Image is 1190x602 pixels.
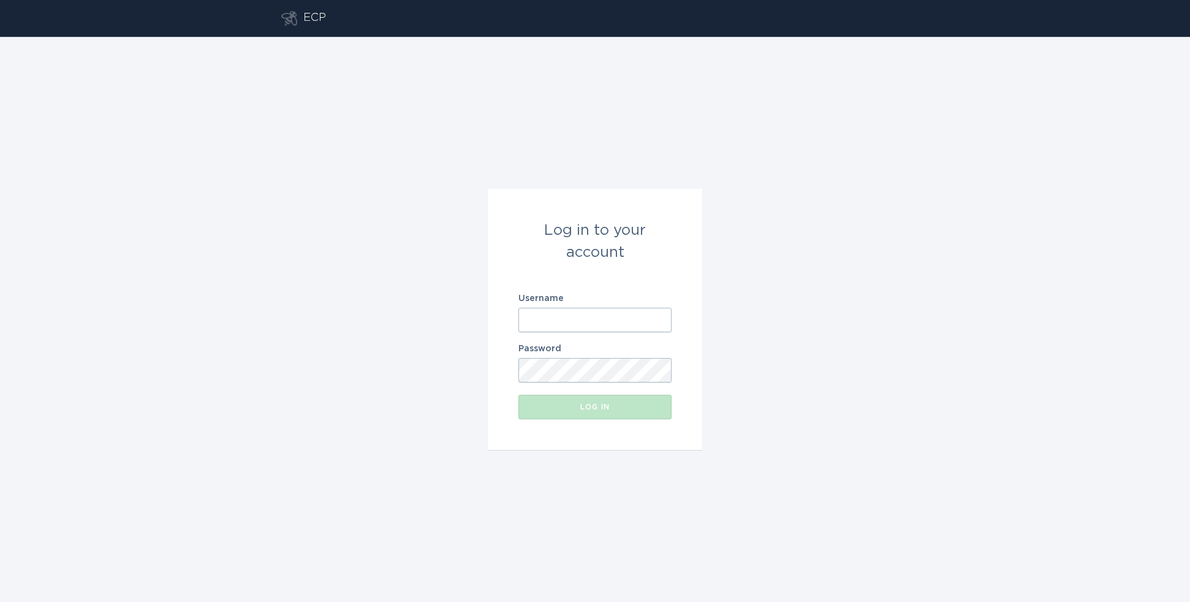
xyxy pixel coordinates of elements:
[281,11,297,26] button: Go to dashboard
[518,219,672,264] div: Log in to your account
[303,11,326,26] div: ECP
[518,294,672,303] label: Username
[525,403,665,411] div: Log in
[518,395,672,419] button: Log in
[518,345,672,353] label: Password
